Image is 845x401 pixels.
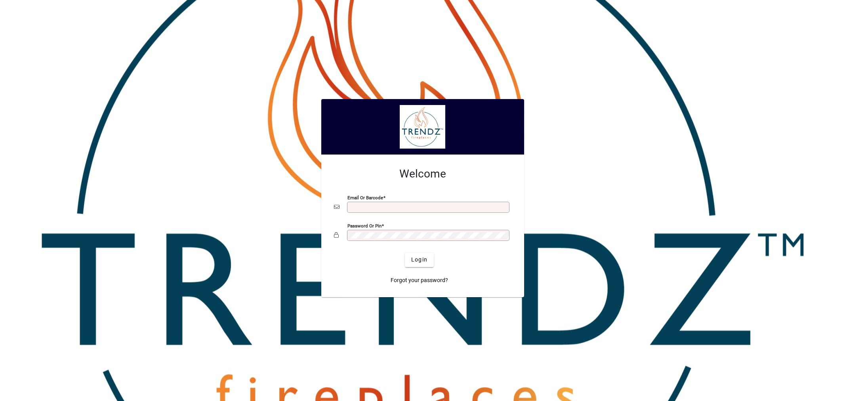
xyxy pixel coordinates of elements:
mat-label: Email or Barcode [347,195,383,200]
span: Login [411,256,427,264]
span: Forgot your password? [391,276,448,285]
button: Login [405,253,434,267]
a: Forgot your password? [387,273,451,288]
h2: Welcome [334,167,511,181]
mat-label: Password or Pin [347,223,381,228]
